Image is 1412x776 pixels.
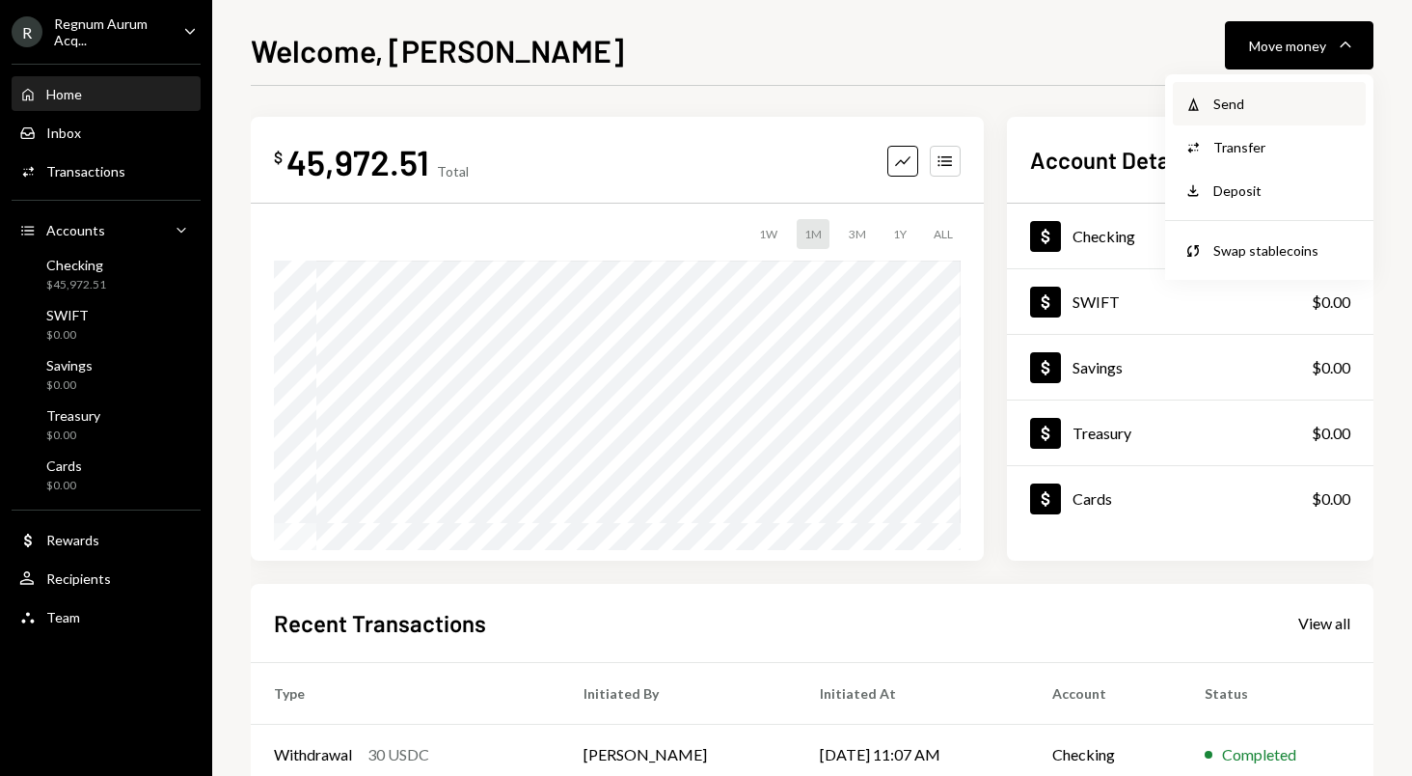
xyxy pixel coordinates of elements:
[12,522,201,557] a: Rewards
[12,16,42,47] div: R
[1298,612,1350,633] a: View all
[367,743,429,766] div: 30 USDC
[1007,335,1373,400] a: Savings$0.00
[46,570,111,587] div: Recipients
[46,125,81,141] div: Inbox
[46,357,93,374] div: Savings
[12,115,201,150] a: Inbox
[1213,94,1354,114] div: Send
[1312,487,1350,511] div: $0.00
[46,478,82,494] div: $0.00
[926,219,961,249] div: ALL
[797,219,829,249] div: 1M
[1312,291,1350,314] div: $0.00
[1213,240,1354,261] div: Swap stablecoins
[12,402,201,448] a: Treasury$0.00
[12,212,201,247] a: Accounts
[437,163,469,180] div: Total
[46,407,100,424] div: Treasury
[1225,21,1373,69] button: Move money
[12,561,201,596] a: Recipients
[46,222,105,238] div: Accounts
[274,743,352,766] div: Withdrawal
[274,148,283,167] div: $
[1213,137,1354,157] div: Transfer
[46,377,93,394] div: $0.00
[12,301,201,347] a: SWIFT$0.00
[1007,401,1373,465] a: Treasury$0.00
[54,15,168,48] div: Regnum Aurum Acq...
[1073,489,1112,508] div: Cards
[46,86,82,102] div: Home
[1007,269,1373,334] a: SWIFT$0.00
[841,219,874,249] div: 3M
[12,452,201,498] a: Cards$0.00
[797,662,1029,724] th: Initiated At
[251,662,560,724] th: Type
[12,599,201,634] a: Team
[885,219,914,249] div: 1Y
[1030,144,1193,176] h2: Account Details
[1073,227,1135,245] div: Checking
[12,76,201,111] a: Home
[1029,662,1181,724] th: Account
[1007,204,1373,268] a: Checking$45,972.51
[251,31,624,69] h1: Welcome, [PERSON_NAME]
[1073,292,1120,311] div: SWIFT
[46,609,80,625] div: Team
[46,327,89,344] div: $0.00
[1312,422,1350,445] div: $0.00
[12,351,201,398] a: Savings$0.00
[46,307,89,323] div: SWIFT
[560,662,797,724] th: Initiated By
[46,457,82,474] div: Cards
[1312,356,1350,379] div: $0.00
[1222,743,1296,766] div: Completed
[1073,358,1123,376] div: Savings
[274,607,486,639] h2: Recent Transactions
[46,163,125,180] div: Transactions
[751,219,785,249] div: 1W
[46,428,100,444] div: $0.00
[1213,180,1354,201] div: Deposit
[1181,662,1373,724] th: Status
[1249,36,1326,56] div: Move money
[12,251,201,297] a: Checking$45,972.51
[46,257,106,273] div: Checking
[1007,466,1373,531] a: Cards$0.00
[286,140,429,183] div: 45,972.51
[1073,424,1131,442] div: Treasury
[46,532,99,548] div: Rewards
[1298,614,1350,633] div: View all
[12,153,201,188] a: Transactions
[46,277,106,293] div: $45,972.51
